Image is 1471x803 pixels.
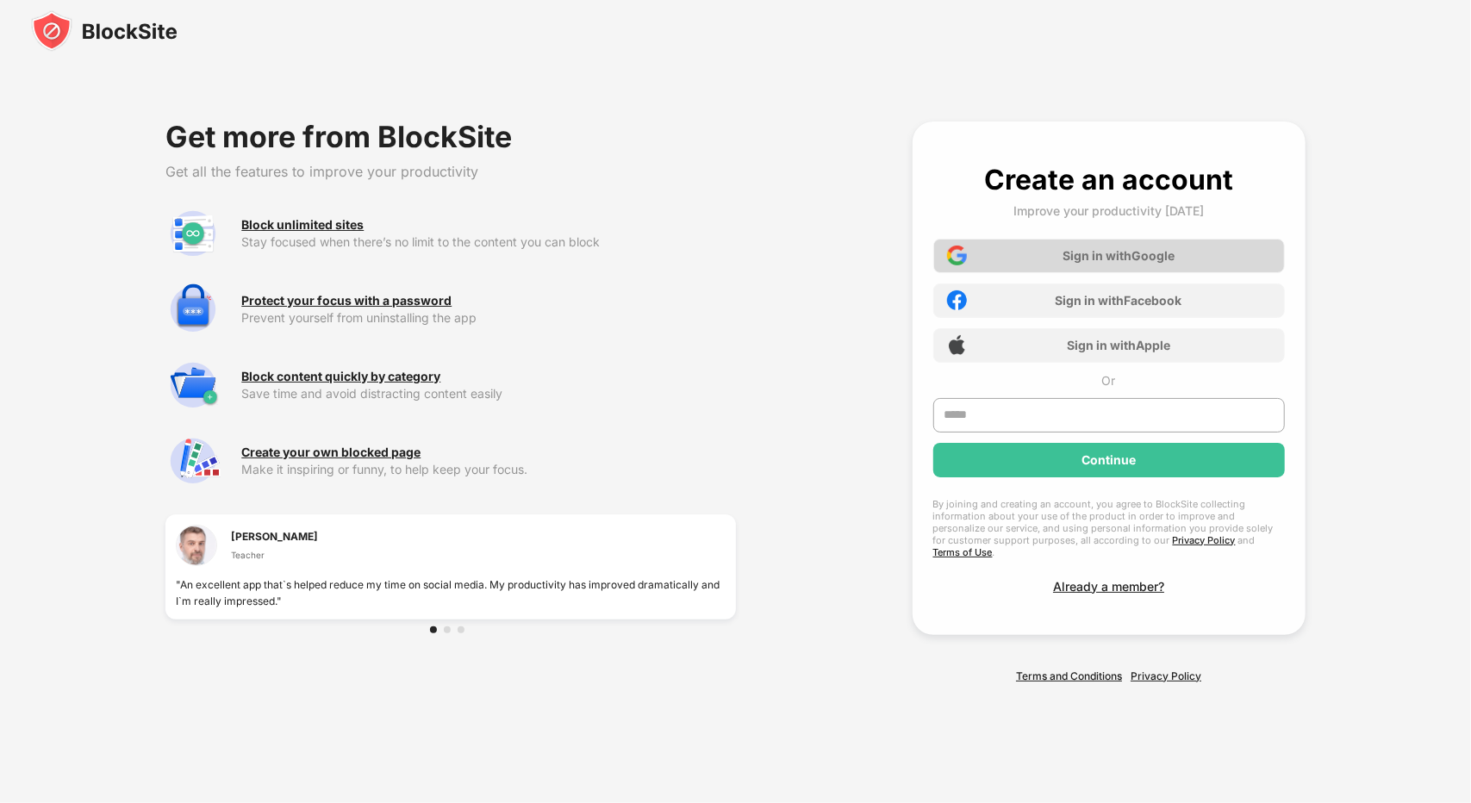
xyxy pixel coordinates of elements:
[1131,669,1201,682] a: Privacy Policy
[1056,293,1182,308] div: Sign in with Facebook
[947,290,967,310] img: facebook-icon.png
[1067,338,1170,352] div: Sign in with Apple
[984,163,1233,196] div: Create an account
[1053,579,1164,594] div: Already a member?
[165,433,221,489] img: premium-customize-block-page.svg
[241,463,735,476] div: Make it inspiring or funny, to help keep your focus.
[241,387,735,401] div: Save time and avoid distracting content easily
[241,218,364,232] div: Block unlimited sites
[165,121,735,153] div: Get more from BlockSite
[241,294,452,308] div: Protect your focus with a password
[31,10,178,52] img: blocksite-icon-black.svg
[1013,203,1204,218] div: Improve your productivity [DATE]
[947,246,967,265] img: google-icon.png
[165,163,735,180] div: Get all the features to improve your productivity
[1016,669,1122,682] a: Terms and Conditions
[1081,453,1136,467] div: Continue
[241,311,735,325] div: Prevent yourself from uninstalling the app
[1173,534,1236,546] a: Privacy Policy
[231,528,318,545] div: [PERSON_NAME]
[933,546,993,558] a: Terms of Use
[231,548,318,562] div: Teacher
[241,235,735,249] div: Stay focused when there’s no limit to the content you can block
[176,525,217,566] img: testimonial-1.jpg
[241,370,440,383] div: Block content quickly by category
[1063,248,1175,263] div: Sign in with Google
[165,206,221,261] img: premium-unlimited-blocklist.svg
[933,498,1285,558] div: By joining and creating an account, you agree to BlockSite collecting information about your use ...
[165,358,221,413] img: premium-category.svg
[165,282,221,337] img: premium-password-protection.svg
[176,576,725,609] div: "An excellent app that`s helped reduce my time on social media. My productivity has improved dram...
[241,445,421,459] div: Create your own blocked page
[1102,373,1116,388] div: Or
[947,335,967,355] img: apple-icon.png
